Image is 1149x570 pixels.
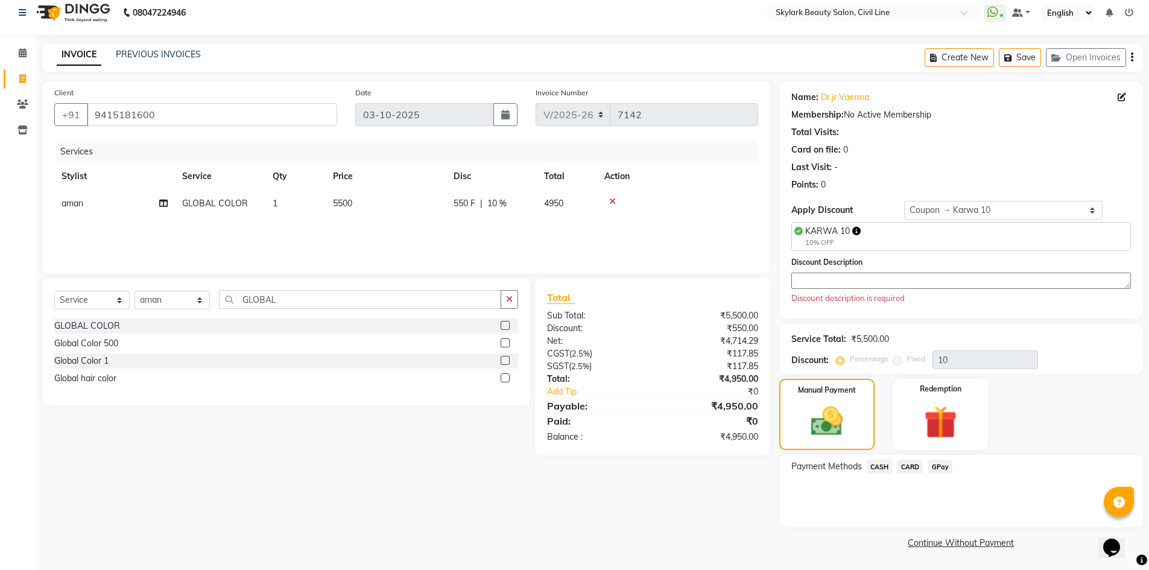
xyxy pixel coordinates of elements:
[791,333,846,346] div: Service Total:
[653,309,767,322] div: ₹5,500.00
[653,360,767,373] div: ₹117.85
[175,163,265,190] th: Service
[791,109,844,121] div: Membership:
[791,179,818,191] div: Points:
[355,87,372,98] label: Date
[57,44,101,66] a: INVOICE
[538,335,653,347] div: Net:
[801,403,853,440] img: _cash.svg
[547,291,575,304] span: Total
[55,141,767,163] div: Services
[1046,48,1126,67] button: Open Invoices
[999,48,1041,67] button: Save
[538,347,653,360] div: ( )
[821,179,826,191] div: 0
[54,372,116,385] div: Global hair color
[182,198,248,209] span: GLOBAL COLOR
[333,198,352,209] span: 5500
[805,226,850,236] span: KARWA 10
[791,354,829,367] div: Discount:
[547,361,569,372] span: SGST
[54,87,74,98] label: Client
[791,460,862,473] span: Payment Methods
[54,355,109,367] div: Global Color 1
[87,103,337,126] input: Search by Name/Mobile/Email/Code
[791,204,905,217] div: Apply Discount
[653,399,767,413] div: ₹4,950.00
[791,161,832,174] div: Last Visit:
[454,197,475,210] span: 550 F
[538,414,653,428] div: Paid:
[791,126,839,139] div: Total Visits:
[54,103,88,126] button: +91
[116,49,201,60] a: PREVIOUS INVOICES
[920,384,961,394] label: Redemption
[653,322,767,335] div: ₹550.00
[782,537,1141,549] a: Continue Without Payment
[672,385,767,398] div: ₹0
[597,163,758,190] th: Action
[487,197,507,210] span: 10 %
[538,322,653,335] div: Discount:
[538,373,653,385] div: Total:
[538,431,653,443] div: Balance :
[538,385,671,398] a: Add Tip
[547,348,569,359] span: CGST
[805,238,861,248] div: 10% OFF
[480,197,483,210] span: |
[653,414,767,428] div: ₹0
[867,460,893,473] span: CASH
[571,361,589,371] span: 2.5%
[54,337,118,350] div: Global Color 500
[273,198,277,209] span: 1
[791,293,1131,305] div: Discount description is required
[446,163,537,190] th: Disc
[791,144,841,156] div: Card on file:
[821,91,869,104] a: Dr.jr Vaerma
[54,163,175,190] th: Stylist
[538,399,653,413] div: Payable:
[326,163,446,190] th: Price
[914,402,967,443] img: _gift.svg
[219,290,501,309] input: Search or Scan
[653,335,767,347] div: ₹4,714.29
[897,460,923,473] span: CARD
[538,309,653,322] div: Sub Total:
[653,347,767,360] div: ₹117.85
[791,91,818,104] div: Name:
[265,163,326,190] th: Qty
[928,460,952,473] span: GPay
[572,349,590,358] span: 2.5%
[536,87,588,98] label: Invoice Number
[62,198,83,209] span: aman
[791,257,863,268] label: Discount Description
[851,333,889,346] div: ₹5,500.00
[798,385,856,396] label: Manual Payment
[791,109,1131,121] div: No Active Membership
[54,320,120,332] div: GLOBAL COLOR
[653,431,767,443] div: ₹4,950.00
[907,353,925,364] label: Fixed
[843,144,848,156] div: 0
[538,360,653,373] div: ( )
[925,48,994,67] button: Create New
[653,373,767,385] div: ₹4,950.00
[537,163,597,190] th: Total
[1098,522,1137,558] iframe: chat widget
[834,161,838,174] div: -
[850,353,888,364] label: Percentage
[544,198,563,209] span: 4950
